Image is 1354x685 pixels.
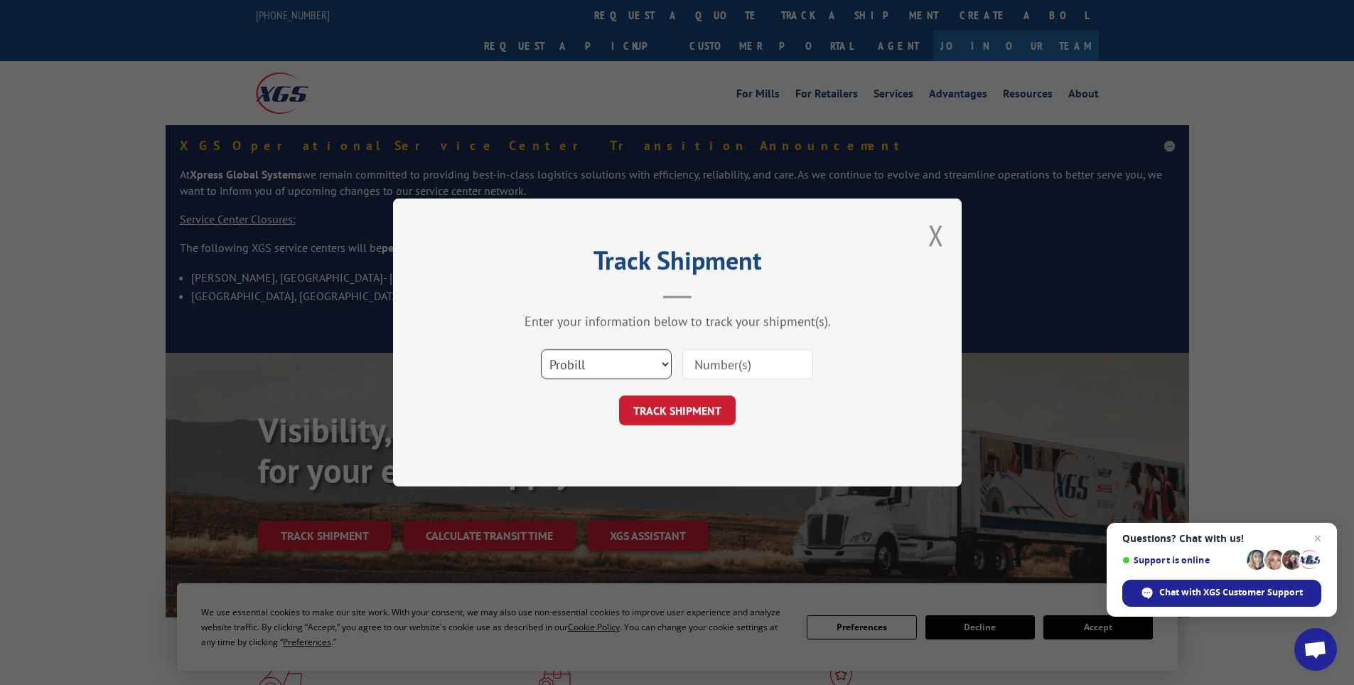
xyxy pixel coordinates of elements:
[928,216,944,254] button: Close modal
[682,349,813,379] input: Number(s)
[1122,533,1321,544] span: Questions? Chat with us!
[1294,628,1337,671] a: Open chat
[1159,586,1303,599] span: Chat with XGS Customer Support
[619,395,736,425] button: TRACK SHIPMENT
[1122,555,1242,565] span: Support is online
[464,313,891,329] div: Enter your information below to track your shipment(s).
[1122,580,1321,607] span: Chat with XGS Customer Support
[464,250,891,277] h2: Track Shipment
